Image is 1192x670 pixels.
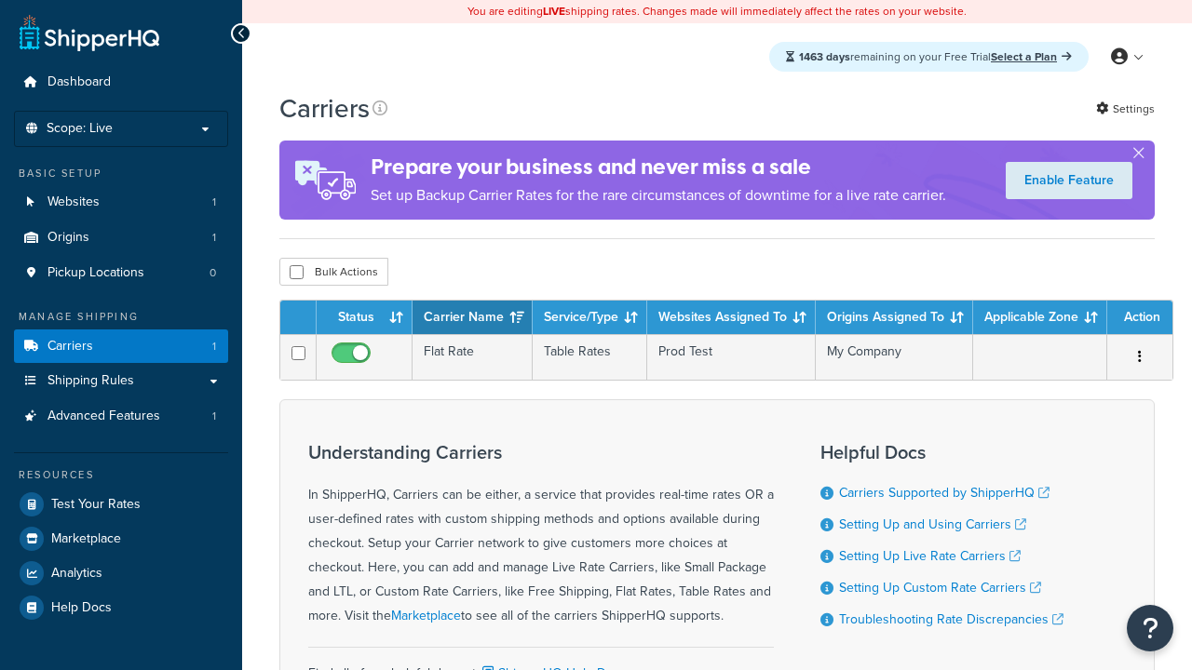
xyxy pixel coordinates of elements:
[308,442,774,628] div: In ShipperHQ, Carriers can be either, a service that provides real-time rates OR a user-defined r...
[51,566,102,582] span: Analytics
[47,121,113,137] span: Scope: Live
[14,166,228,181] div: Basic Setup
[14,364,228,398] a: Shipping Rules
[14,185,228,220] a: Websites 1
[799,48,850,65] strong: 1463 days
[308,442,774,462] h3: Understanding Carriers
[14,488,228,521] a: Test Your Rates
[212,194,216,210] span: 1
[839,578,1041,597] a: Setting Up Custom Rate Carriers
[47,339,93,355] span: Carriers
[839,515,1026,534] a: Setting Up and Using Carriers
[279,258,388,286] button: Bulk Actions
[1107,301,1172,334] th: Action
[317,301,413,334] th: Status: activate to sort column ascending
[279,141,371,220] img: ad-rules-rateshop-fe6ec290ccb7230408bd80ed9643f0289d75e0ffd9eb532fc0e269fcd187b520.png
[51,531,121,547] span: Marketplace
[769,42,1089,72] div: remaining on your Free Trial
[47,74,111,90] span: Dashboard
[413,334,533,380] td: Flat Rate
[47,265,144,281] span: Pickup Locations
[14,467,228,483] div: Resources
[51,600,112,616] span: Help Docs
[371,152,946,182] h4: Prepare your business and never miss a sale
[1096,96,1155,122] a: Settings
[1127,605,1173,651] button: Open Resource Center
[533,301,647,334] th: Service/Type: activate to sort column ascending
[14,185,228,220] li: Websites
[647,301,816,334] th: Websites Assigned To: activate to sort column ascending
[14,556,228,590] a: Analytics
[20,14,159,51] a: ShipperHQ Home
[210,265,216,281] span: 0
[212,409,216,424] span: 1
[14,256,228,290] li: Pickup Locations
[47,409,160,424] span: Advanced Features
[647,334,816,380] td: Prod Test
[973,301,1107,334] th: Applicable Zone: activate to sort column ascending
[212,230,216,246] span: 1
[14,221,228,255] li: Origins
[839,483,1050,502] a: Carriers Supported by ShipperHQ
[51,497,141,513] span: Test Your Rates
[816,334,973,380] td: My Company
[391,606,461,625] a: Marketplace
[47,373,134,389] span: Shipping Rules
[991,48,1072,65] a: Select a Plan
[371,182,946,208] p: Set up Backup Carrier Rates for the rare circumstances of downtime for a live rate carrier.
[839,546,1021,566] a: Setting Up Live Rate Carriers
[820,442,1063,462] h3: Helpful Docs
[47,230,89,246] span: Origins
[279,90,370,127] h1: Carriers
[14,256,228,290] a: Pickup Locations 0
[14,309,228,325] div: Manage Shipping
[816,301,973,334] th: Origins Assigned To: activate to sort column ascending
[839,610,1063,629] a: Troubleshooting Rate Discrepancies
[14,591,228,624] a: Help Docs
[14,221,228,255] a: Origins 1
[543,3,565,20] b: LIVE
[1006,162,1132,199] a: Enable Feature
[14,65,228,100] a: Dashboard
[413,301,533,334] th: Carrier Name: activate to sort column ascending
[14,329,228,364] li: Carriers
[14,399,228,434] a: Advanced Features 1
[533,334,647,380] td: Table Rates
[212,339,216,355] span: 1
[14,522,228,556] a: Marketplace
[47,194,100,210] span: Websites
[14,399,228,434] li: Advanced Features
[14,329,228,364] a: Carriers 1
